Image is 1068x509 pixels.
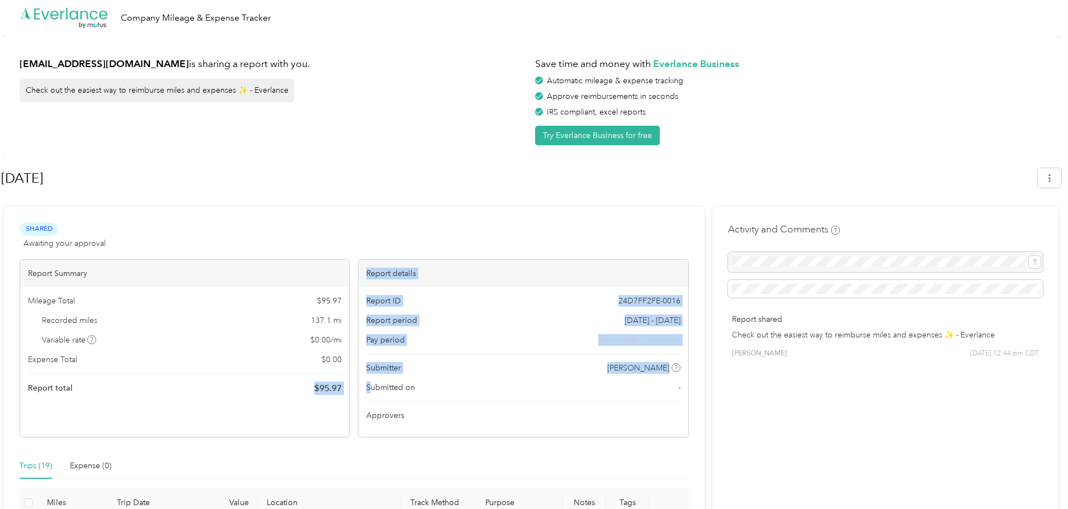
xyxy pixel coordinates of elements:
[322,354,342,365] span: $ 0.00
[366,362,401,374] span: Submitter
[317,295,342,307] span: $ 95.97
[1,165,1030,192] h1: September 2025
[314,382,342,395] span: $ 95.97
[366,295,401,307] span: Report ID
[970,349,1039,359] span: [DATE] 12:44 pm CDT
[20,260,349,287] div: Report Summary
[653,58,739,69] strong: Everlance Business
[311,315,342,326] span: 137.1 mi
[678,382,681,393] span: -
[28,295,75,307] span: Mileage Total
[366,315,417,326] span: Report period
[42,315,97,326] span: Recorded miles
[28,382,73,394] span: Report total
[20,57,527,71] h1: is sharing a report with you.
[20,58,189,69] strong: [EMAIL_ADDRESS][DOMAIN_NAME]
[366,382,415,393] span: Submitted on
[121,11,271,25] div: Company Mileage & Expense Tracker
[535,57,1043,71] h1: Save time and money with
[732,349,787,359] span: [PERSON_NAME]
[598,334,681,346] span: shown after submission
[42,334,97,346] span: Variable rate
[310,334,342,346] span: $ 0.00 / mi
[728,222,840,236] h4: Activity and Comments
[535,126,660,145] button: Try Everlance Business for free
[618,295,681,307] span: 24D7FF2FE-0016
[732,329,1039,341] p: Check out the easiest way to reimburse miles and expenses ✨ - Everlance
[358,260,688,287] div: Report details
[20,460,52,472] div: Trips (19)
[547,92,678,101] span: Approve reimbursements in seconds
[547,76,683,85] span: Automatic mileage & expense tracking
[23,237,106,249] span: Awaiting your approval
[20,79,294,102] div: Check out the easiest way to reimburse miles and expenses ✨ - Everlance
[547,107,646,117] span: IRS compliant, excel reports
[607,362,669,374] span: [PERSON_NAME]
[70,460,111,472] div: Expense (0)
[28,354,77,365] span: Expense Total
[366,410,404,421] span: Approvers
[625,315,681,326] span: [DATE] - [DATE]
[732,313,1039,325] p: Report shared
[20,222,58,235] span: Shared
[366,334,405,346] span: Pay period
